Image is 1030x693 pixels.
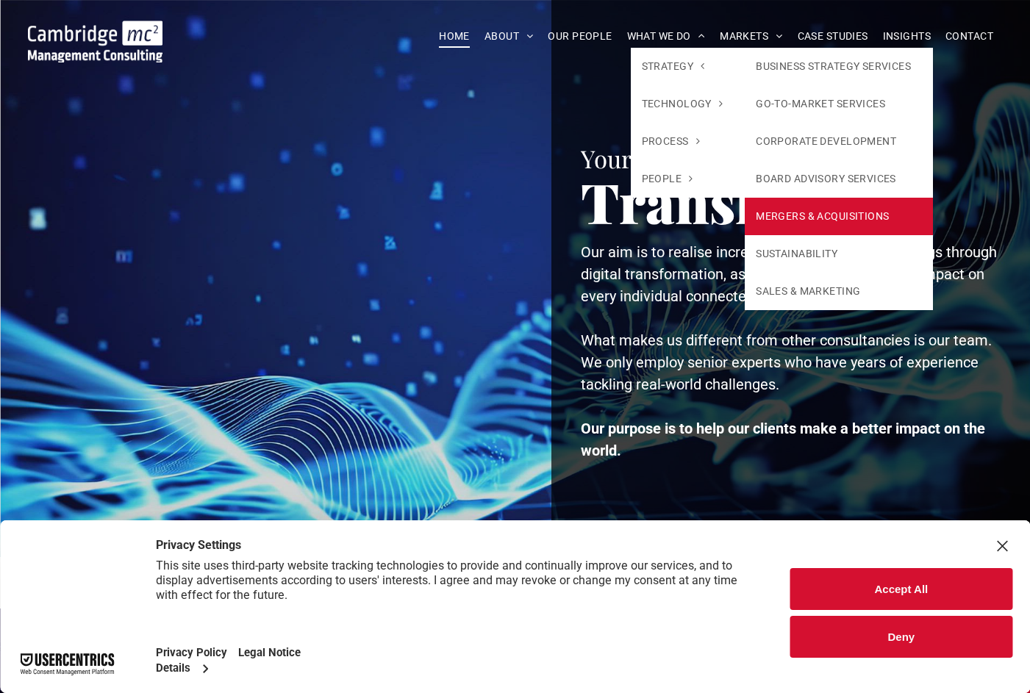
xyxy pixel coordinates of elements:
a: STRATEGY [631,48,745,85]
img: Go to Homepage [28,21,163,62]
a: INSIGHTS [876,25,938,48]
a: MERGERS & ACQUISITIONS [745,198,933,235]
span: Transformed [581,165,925,238]
a: SUSTAINABILITY [745,235,933,273]
a: MARKETS [712,25,790,48]
a: OUR PEOPLE [540,25,619,48]
span: STRATEGY [642,59,705,74]
a: BOARD ADVISORY SERVICES [745,160,933,198]
a: HOME [432,25,477,48]
a: GO-TO-MARKET SERVICES [745,85,933,123]
span: Your business [581,142,733,174]
a: TECHNOLOGY [631,85,745,123]
a: PROCESS [631,123,745,160]
a: ABOUT [477,25,541,48]
span: PROCESS [642,134,700,149]
span: PEOPLE [642,171,693,187]
a: SALES & MARKETING [745,273,933,310]
span: WHAT WE DO [627,25,706,48]
span: Our aim is to realise increased growth and cost savings through digital transformation, as well a... [581,243,997,305]
a: CASE STUDIES [790,25,876,48]
a: CONTACT [938,25,1001,48]
a: WHAT WE DO [620,25,713,48]
span: What makes us different from other consultancies is our team. We only employ senior experts who h... [581,331,992,393]
strong: Our purpose is to help our clients make a better impact on the world. [581,420,985,459]
a: CORPORATE DEVELOPMENT [745,123,933,160]
a: Your Business Transformed | Cambridge Management Consulting [28,23,163,38]
a: PEOPLE [631,160,745,198]
span: TECHNOLOGY [642,96,723,112]
a: BUSINESS STRATEGY SERVICES [745,48,933,85]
